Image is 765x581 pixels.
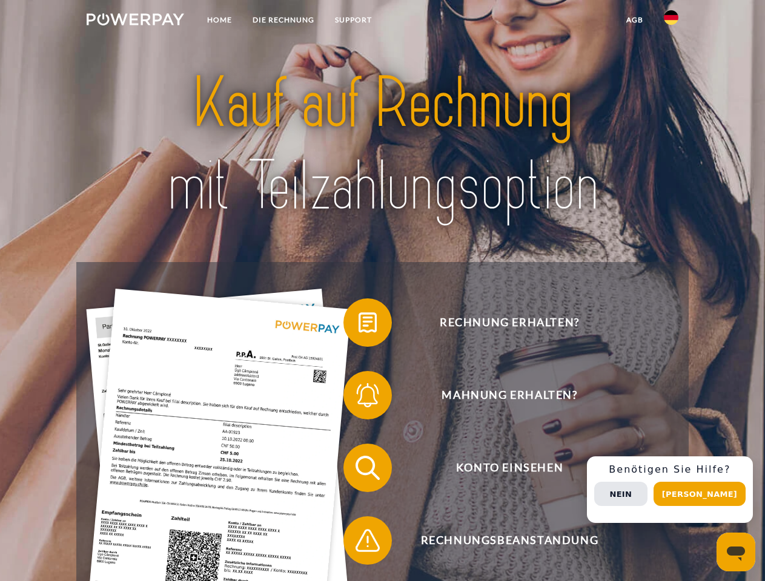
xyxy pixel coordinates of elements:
a: DIE RECHNUNG [242,9,325,31]
div: Schnellhilfe [587,456,753,523]
button: Rechnung erhalten? [343,298,658,347]
button: Nein [594,482,647,506]
button: Mahnung erhalten? [343,371,658,419]
a: agb [616,9,654,31]
button: Konto einsehen [343,444,658,492]
span: Mahnung erhalten? [361,371,658,419]
button: [PERSON_NAME] [654,482,746,506]
a: Home [197,9,242,31]
span: Rechnungsbeanstandung [361,516,658,565]
img: logo-powerpay-white.svg [87,13,184,25]
span: Konto einsehen [361,444,658,492]
img: title-powerpay_de.svg [116,58,649,232]
span: Rechnung erhalten? [361,298,658,347]
button: Rechnungsbeanstandung [343,516,658,565]
img: qb_warning.svg [353,525,383,556]
img: qb_bell.svg [353,380,383,410]
img: qb_search.svg [353,453,383,483]
h3: Benötigen Sie Hilfe? [594,464,746,476]
img: qb_bill.svg [353,307,383,338]
img: de [664,10,678,25]
a: SUPPORT [325,9,382,31]
iframe: Schaltfläche zum Öffnen des Messaging-Fensters [717,533,755,571]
